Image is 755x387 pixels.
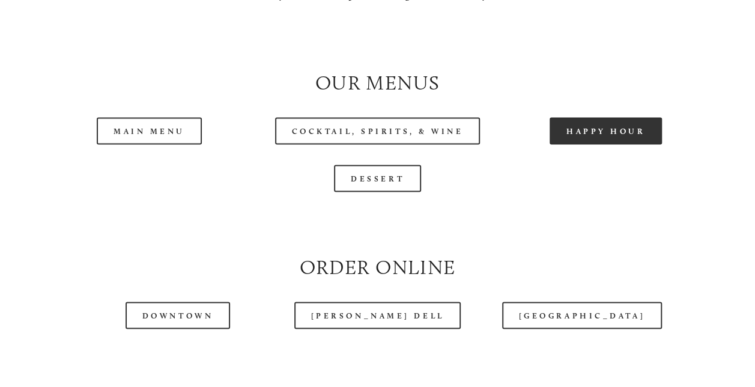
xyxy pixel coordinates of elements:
a: Dessert [334,165,421,192]
a: Downtown [126,302,230,329]
a: [GEOGRAPHIC_DATA] [502,302,662,329]
h2: Our Menus [45,69,709,97]
a: Cocktail, Spirits, & Wine [275,117,481,144]
a: Main Menu [97,117,202,144]
h2: Order Online [45,253,709,281]
a: Happy Hour [550,117,663,144]
a: [PERSON_NAME] Dell [294,302,461,329]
